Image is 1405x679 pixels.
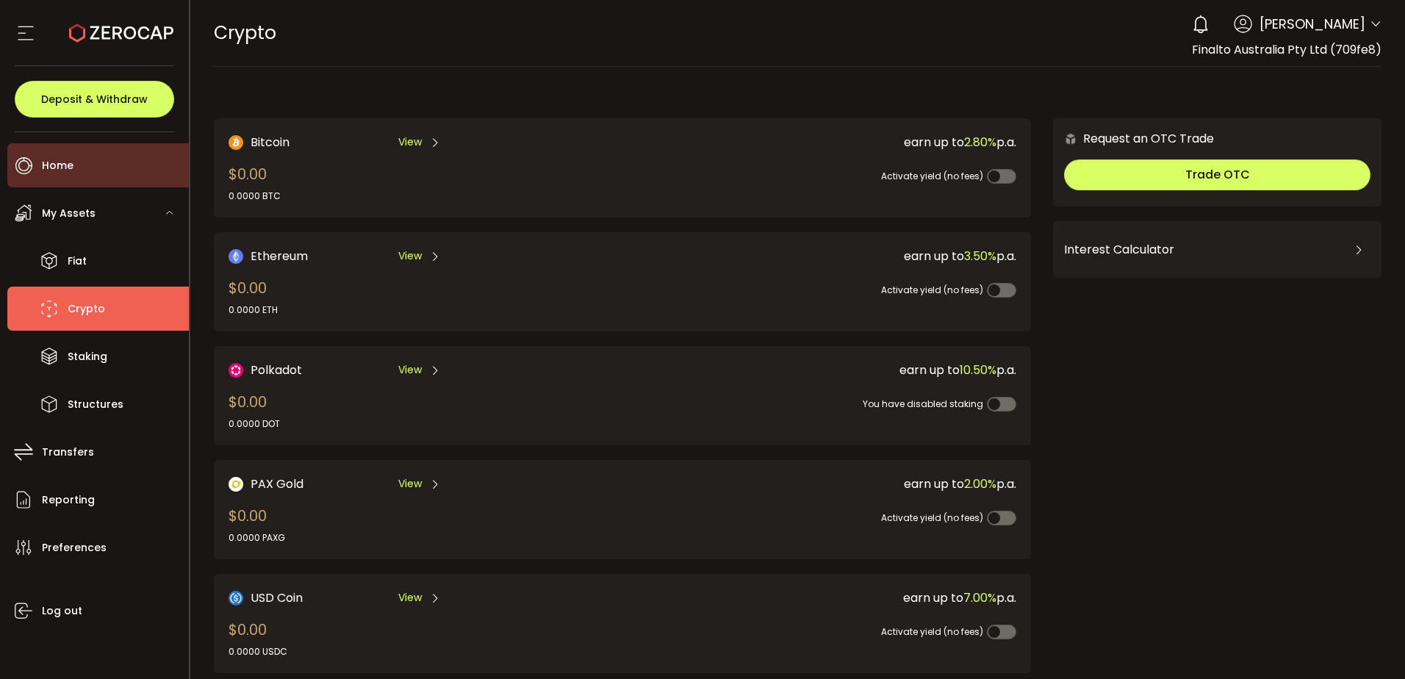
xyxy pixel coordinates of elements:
[1332,608,1405,679] iframe: Chat Widget
[229,619,287,658] div: $0.00
[229,645,287,658] div: 0.0000 USDC
[251,475,303,493] span: PAX Gold
[15,81,174,118] button: Deposit & Withdraw
[251,361,302,379] span: Polkadot
[964,475,996,492] span: 2.00%
[612,361,1016,379] div: earn up to p.a.
[229,417,280,431] div: 0.0000 DOT
[229,531,285,545] div: 0.0000 PAXG
[863,398,983,410] span: You have disabled staking
[963,589,996,606] span: 7.00%
[229,505,285,545] div: $0.00
[229,391,280,431] div: $0.00
[1064,159,1370,190] button: Trade OTC
[1260,14,1365,34] span: [PERSON_NAME]
[964,134,996,151] span: 2.80%
[1185,166,1250,183] span: Trade OTC
[251,133,290,151] span: Bitcoin
[881,284,983,296] span: Activate yield (no fees)
[612,133,1016,151] div: earn up to p.a.
[881,625,983,638] span: Activate yield (no fees)
[1192,41,1381,58] span: Finalto Australia Pty Ltd (709fe8)
[612,589,1016,607] div: earn up to p.a.
[229,591,243,606] img: USD Coin
[612,247,1016,265] div: earn up to p.a.
[1053,129,1214,148] div: Request an OTC Trade
[398,362,422,378] span: View
[42,537,107,558] span: Preferences
[41,94,148,104] span: Deposit & Withdraw
[398,248,422,264] span: View
[229,277,278,317] div: $0.00
[398,134,422,150] span: View
[251,589,303,607] span: USD Coin
[68,394,123,415] span: Structures
[229,163,281,203] div: $0.00
[1064,232,1370,267] div: Interest Calculator
[398,476,422,492] span: View
[229,190,281,203] div: 0.0000 BTC
[251,247,308,265] span: Ethereum
[68,298,105,320] span: Crypto
[612,475,1016,493] div: earn up to p.a.
[881,511,983,524] span: Activate yield (no fees)
[42,489,95,511] span: Reporting
[229,249,243,264] img: Ethereum
[229,477,243,492] img: PAX Gold
[1064,132,1077,145] img: 6nGpN7MZ9FLuBP83NiajKbTRY4UzlzQtBKtCrLLspmCkSvCZHBKvY3NxgQaT5JnOQREvtQ257bXeeSTueZfAPizblJ+Fe8JwA...
[42,155,73,176] span: Home
[42,203,96,224] span: My Assets
[964,248,996,265] span: 3.50%
[42,442,94,463] span: Transfers
[229,303,278,317] div: 0.0000 ETH
[68,251,87,272] span: Fiat
[960,362,996,378] span: 10.50%
[68,346,107,367] span: Staking
[881,170,983,182] span: Activate yield (no fees)
[398,590,422,606] span: View
[42,600,82,622] span: Log out
[229,135,243,150] img: Bitcoin
[214,20,276,46] span: Crypto
[229,363,243,378] img: DOT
